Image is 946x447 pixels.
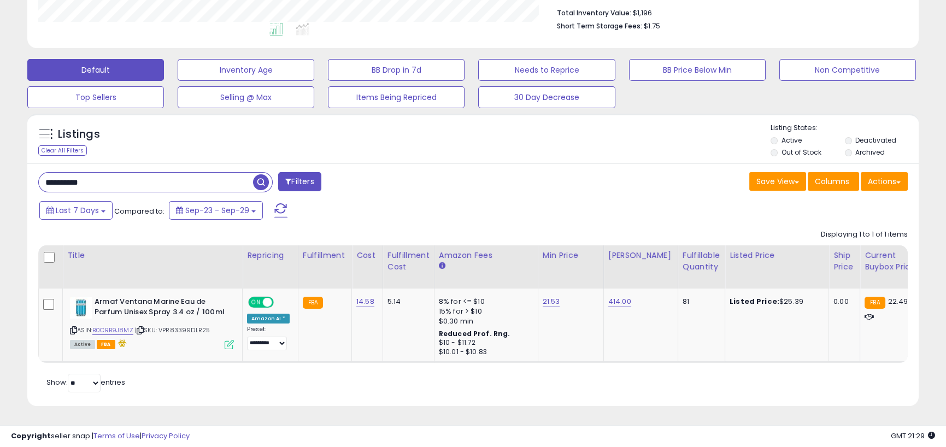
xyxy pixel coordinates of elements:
div: $10.01 - $10.83 [439,348,530,357]
div: 81 [683,297,716,307]
span: Sep-23 - Sep-29 [185,205,249,216]
a: Privacy Policy [142,431,190,441]
button: Save View [749,172,806,191]
button: Sep-23 - Sep-29 [169,201,263,220]
div: $25.39 [730,297,820,307]
label: Archived [855,148,885,157]
b: Reduced Prof. Rng. [439,329,510,338]
button: Default [27,59,164,81]
small: FBA [303,297,323,309]
span: FBA [97,340,115,349]
span: 2025-10-7 21:29 GMT [891,431,935,441]
span: | SKU: VPR83399DLR25 [135,326,210,334]
button: BB Price Below Min [629,59,766,81]
p: Listing States: [771,123,919,133]
img: 31T0GrsS54L._SL40_.jpg [70,297,92,319]
small: FBA [865,297,885,309]
button: Filters [278,172,321,191]
div: Fulfillment [303,250,347,261]
span: 22.49 [888,296,908,307]
i: hazardous material [115,339,127,347]
button: Top Sellers [27,86,164,108]
div: seller snap | | [11,431,190,442]
span: $1.75 [644,21,660,31]
div: Clear All Filters [38,145,87,156]
button: Inventory Age [178,59,314,81]
b: Armaf Ventana Marine Eau de Parfum Unisex Spray 3.4 oz / 100ml [95,297,227,320]
h5: Listings [58,127,100,142]
button: Items Being Repriced [328,86,465,108]
div: Preset: [247,326,290,350]
b: Total Inventory Value: [557,8,631,17]
button: Actions [861,172,908,191]
b: Short Term Storage Fees: [557,21,642,31]
a: Terms of Use [93,431,140,441]
b: Listed Price: [730,296,779,307]
div: ASIN: [70,297,234,348]
span: Last 7 Days [56,205,99,216]
span: ON [249,298,263,307]
div: 15% for > $10 [439,307,530,316]
label: Deactivated [855,136,896,145]
div: Amazon Fees [439,250,533,261]
div: [PERSON_NAME] [608,250,673,261]
span: Columns [815,176,849,187]
div: 0.00 [833,297,851,307]
div: Listed Price [730,250,824,261]
div: Cost [356,250,378,261]
span: All listings currently available for purchase on Amazon [70,340,95,349]
div: Displaying 1 to 1 of 1 items [821,230,908,240]
a: B0CRB9J8MZ [92,326,133,335]
button: BB Drop in 7d [328,59,465,81]
a: 14.58 [356,296,374,307]
span: Show: entries [46,377,125,387]
div: 5.14 [387,297,426,307]
button: Selling @ Max [178,86,314,108]
label: Active [781,136,801,145]
div: Title [67,250,238,261]
div: Current Buybox Price [865,250,921,273]
div: Fulfillment Cost [387,250,430,273]
a: 414.00 [608,296,631,307]
div: 8% for <= $10 [439,297,530,307]
strong: Copyright [11,431,51,441]
div: Repricing [247,250,293,261]
button: Last 7 Days [39,201,113,220]
button: Non Competitive [779,59,916,81]
button: Columns [808,172,859,191]
span: Compared to: [114,206,164,216]
div: Amazon AI * [247,314,290,324]
button: Needs to Reprice [478,59,615,81]
li: $1,196 [557,5,900,19]
div: Fulfillable Quantity [683,250,720,273]
a: 21.53 [543,296,560,307]
span: OFF [272,298,290,307]
label: Out of Stock [781,148,821,157]
small: Amazon Fees. [439,261,445,271]
div: $0.30 min [439,316,530,326]
div: Min Price [543,250,599,261]
div: $10 - $11.72 [439,338,530,348]
div: Ship Price [833,250,855,273]
button: 30 Day Decrease [478,86,615,108]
